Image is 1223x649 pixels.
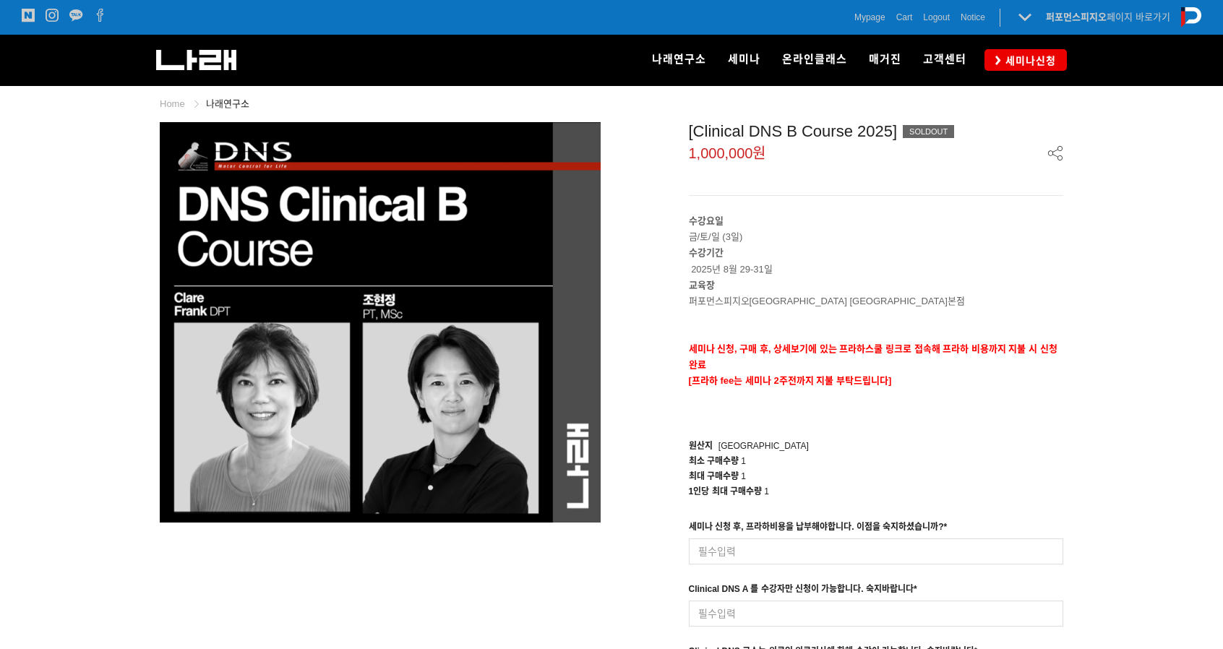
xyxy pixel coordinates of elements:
[689,247,724,258] strong: 수강기간
[689,122,1064,141] div: [Clinical DNS B Course 2025]
[652,53,706,66] span: 나래연구소
[689,343,1057,370] strong: 세미나 신청, 구매 후, 상세보기에 있는 프라하스쿨 링크로 접속해 프라하 비용까지 지불 시 신청완료
[903,125,954,138] div: SOLDOUT
[689,245,1064,277] p: 2025년 8월 29-31일
[689,520,948,538] div: 세미나 신청 후, 프라하비용을 납부해야합니다. 이점을 숙지하셨습니까?
[718,441,809,451] span: [GEOGRAPHIC_DATA]
[896,10,913,25] a: Cart
[771,35,858,85] a: 온라인클래스
[689,280,715,291] strong: 교육장
[869,53,901,66] span: 매거진
[854,10,885,25] a: Mypage
[641,35,717,85] a: 나래연구소
[912,35,977,85] a: 고객센터
[689,146,766,160] span: 1,000,000원
[689,229,1064,245] p: 금/토/일 (3일)
[1046,12,1107,22] strong: 퍼포먼스피지오
[923,10,950,25] a: Logout
[858,35,912,85] a: 매거진
[689,293,1064,309] p: 퍼포먼스피지오[GEOGRAPHIC_DATA] [GEOGRAPHIC_DATA]본점
[728,53,760,66] span: 세미나
[741,471,746,481] span: 1
[923,53,966,66] span: 고객센터
[689,601,1064,627] input: 필수입력
[764,486,769,497] span: 1
[689,441,713,451] span: 원산지
[689,582,917,601] div: Clinical DNS A 를 수강자만 신청이 가능합니다. 숙지바랍니다
[1001,53,1056,68] span: 세미나신청
[984,49,1067,70] a: 세미나신청
[689,486,762,497] span: 1인당 최대 구매수량
[689,471,739,481] span: 최대 구매수량
[689,375,892,386] span: [프라하 fee는 세미나 2주전까지 지불 부탁드립니다]
[741,456,746,466] span: 1
[689,215,724,226] strong: 수강요일
[782,53,847,66] span: 온라인클래스
[206,98,249,109] a: 나래연구소
[689,538,1064,564] input: 필수입력
[160,98,185,109] a: Home
[717,35,771,85] a: 세미나
[961,10,985,25] a: Notice
[689,456,739,466] span: 최소 구매수량
[1046,12,1170,22] a: 퍼포먼스피지오페이지 바로가기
